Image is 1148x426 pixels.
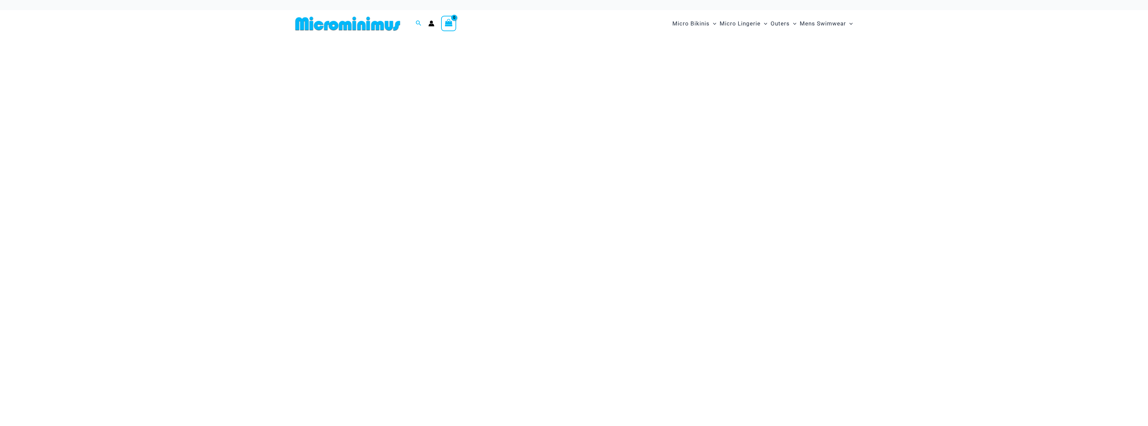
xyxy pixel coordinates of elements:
a: Micro LingerieMenu ToggleMenu Toggle [718,13,769,34]
span: Menu Toggle [710,15,716,32]
span: Mens Swimwear [800,15,846,32]
span: Outers [771,15,790,32]
nav: Site Navigation [670,12,856,35]
a: Mens SwimwearMenu ToggleMenu Toggle [798,13,854,34]
a: OutersMenu ToggleMenu Toggle [769,13,798,34]
a: Micro BikinisMenu ToggleMenu Toggle [671,13,718,34]
a: Search icon link [416,19,422,28]
span: Menu Toggle [846,15,853,32]
a: View Shopping Cart, empty [441,16,457,31]
span: Menu Toggle [790,15,796,32]
span: Micro Lingerie [720,15,761,32]
span: Micro Bikinis [672,15,710,32]
a: Account icon link [428,20,434,26]
span: Menu Toggle [761,15,767,32]
img: MM SHOP LOGO FLAT [293,16,403,31]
